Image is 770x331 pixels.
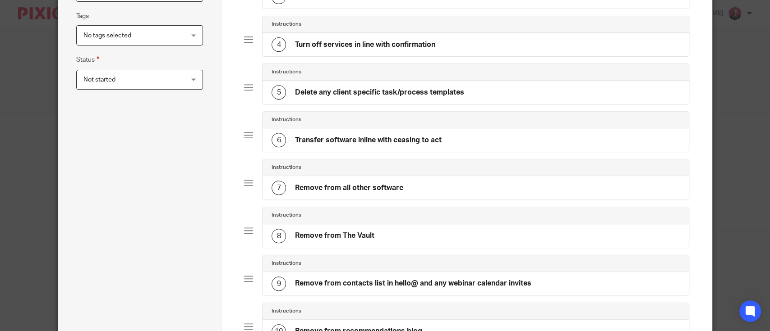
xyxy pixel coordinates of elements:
div: 4 [272,37,286,52]
label: Tags [76,12,89,21]
h4: Instructions [272,308,301,315]
span: Not started [83,77,115,83]
div: 7 [272,181,286,195]
div: 9 [272,277,286,291]
span: No tags selected [83,32,131,39]
label: Status [76,54,99,65]
h4: Instructions [272,260,301,267]
h4: Remove from all other software [295,183,403,193]
h4: Turn off services in line with confirmation [295,40,435,50]
h4: Instructions [272,116,301,123]
h4: Instructions [272,164,301,171]
div: 8 [272,229,286,243]
h4: Instructions [272,68,301,76]
div: 6 [272,133,286,147]
div: 5 [272,85,286,100]
h4: Remove from contacts list in hello@ and any webinar calendar invites [295,279,531,288]
h4: Remove from The Vault [295,231,374,240]
h4: Delete any client specific task/process templates [295,88,464,97]
h4: Instructions [272,21,301,28]
h4: Instructions [272,212,301,219]
h4: Transfer software inline with ceasing to act [295,136,442,145]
